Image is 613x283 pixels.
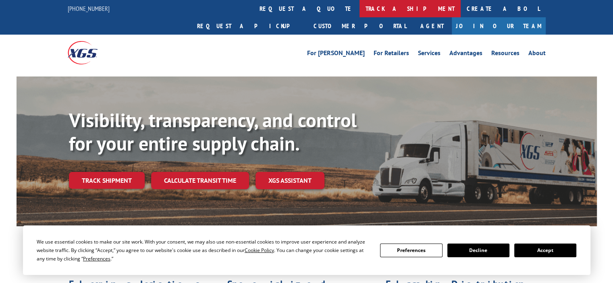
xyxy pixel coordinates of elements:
a: Customer Portal [308,17,412,35]
span: Cookie Policy [245,247,274,254]
a: Agent [412,17,452,35]
button: Preferences [380,244,442,257]
a: Resources [491,50,519,59]
a: XGS ASSISTANT [256,172,324,189]
a: For [PERSON_NAME] [307,50,365,59]
a: Track shipment [69,172,145,189]
div: Cookie Consent Prompt [23,225,590,275]
b: Visibility, transparency, and control for your entire supply chain. [69,107,357,156]
a: [PHONE_NUMBER] [68,4,110,12]
a: Advantages [449,50,482,59]
a: Calculate transit time [151,172,249,189]
span: Preferences [83,255,110,262]
div: We use essential cookies to make our site work. With your consent, we may also use non-essential ... [37,238,370,263]
a: For Retailers [374,50,409,59]
a: Services [418,50,441,59]
button: Decline [447,244,509,257]
a: Join Our Team [452,17,546,35]
a: Request a pickup [191,17,308,35]
a: About [528,50,546,59]
button: Accept [514,244,576,257]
